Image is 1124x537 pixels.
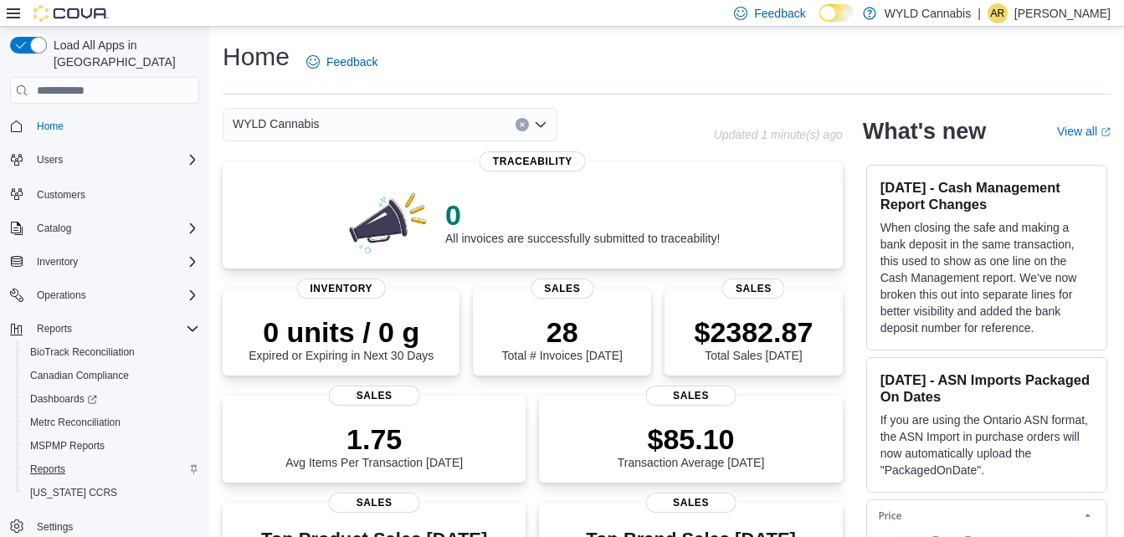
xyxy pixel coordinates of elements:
span: Canadian Compliance [30,369,129,382]
a: Feedback [300,45,384,79]
p: [PERSON_NAME] [1014,3,1111,23]
span: Canadian Compliance [23,366,199,386]
div: Avg Items Per Transaction [DATE] [285,422,463,469]
button: Catalog [3,217,206,240]
span: AR [991,3,1005,23]
p: Updated 1 minute(s) ago [714,128,843,141]
a: Settings [30,517,80,537]
a: View allExternal link [1057,125,1111,138]
a: BioTrack Reconciliation [23,342,141,362]
button: Catalog [30,218,78,238]
a: Canadian Compliance [23,366,136,386]
span: Home [30,115,199,136]
p: 28 [502,315,623,349]
span: Inventory [30,252,199,272]
span: Inventory [37,255,78,268]
span: BioTrack Reconciliation [30,345,135,359]
span: Users [30,150,199,170]
div: Alexander Rowan [988,3,1008,23]
p: $85.10 [618,422,765,456]
span: Load All Apps in [GEOGRAPHIC_DATA] [47,37,199,70]
button: Metrc Reconciliation [17,411,206,434]
button: Clear input [516,118,529,131]
span: Washington CCRS [23,483,199,503]
span: Feedback [754,5,805,22]
p: $2382.87 [694,315,813,349]
button: Open list of options [534,118,547,131]
button: Customers [3,182,206,206]
span: Home [37,120,64,133]
button: Inventory [3,250,206,274]
span: Inventory [296,279,386,299]
span: Settings [37,520,73,534]
div: Total Sales [DATE] [694,315,813,362]
h2: What's new [863,118,986,145]
img: 0 [345,188,432,255]
span: Settings [30,516,199,537]
span: WYLD Cannabis [233,114,320,134]
button: MSPMP Reports [17,434,206,458]
h3: [DATE] - Cash Management Report Changes [880,179,1093,212]
p: 0 [445,198,720,232]
a: Home [30,116,70,136]
button: Canadian Compliance [17,364,206,387]
span: Feedback [326,54,377,70]
div: Expired or Expiring in Next 30 Days [249,315,434,362]
span: MSPMP Reports [23,436,199,456]
p: 1.75 [285,422,463,456]
button: Operations [30,285,93,305]
span: Sales [329,386,420,406]
span: Reports [30,319,199,339]
img: Cova [33,5,109,22]
button: Users [3,148,206,171]
span: Metrc Reconciliation [30,416,121,429]
button: Home [3,114,206,138]
span: Catalog [30,218,199,238]
h1: Home [223,40,290,74]
button: BioTrack Reconciliation [17,340,206,364]
span: Sales [722,279,785,299]
button: Inventory [30,252,85,272]
button: Reports [3,317,206,340]
input: Dark Mode [819,4,855,22]
a: MSPMP Reports [23,436,111,456]
a: Reports [23,459,72,479]
span: [US_STATE] CCRS [30,486,117,499]
span: Reports [30,463,65,476]
a: Dashboards [17,387,206,411]
p: WYLD Cannabis [885,3,972,23]
svg: External link [1101,127,1111,137]
span: Operations [37,289,86,302]
span: Sales [645,493,737,513]
span: Operations [30,285,199,305]
span: Users [37,153,63,166]
a: [US_STATE] CCRS [23,483,124,503]
button: Users [30,150,69,170]
span: Customers [30,183,199,204]
span: Customers [37,188,85,202]
span: Reports [23,459,199,479]
span: Sales [645,386,737,406]
span: Dashboards [30,392,97,406]
p: 0 units / 0 g [249,315,434,349]
a: Dashboards [23,389,104,409]
span: BioTrack Reconciliation [23,342,199,362]
a: Customers [30,185,92,205]
span: Traceability [480,151,586,171]
div: Total # Invoices [DATE] [502,315,623,362]
p: When closing the safe and making a bank deposit in the same transaction, this used to show as one... [880,219,1093,336]
button: Reports [30,319,79,339]
p: | [978,3,981,23]
span: Metrc Reconciliation [23,412,199,432]
p: If you are using the Ontario ASN format, the ASN Import in purchase orders will now automatically... [880,412,1093,478]
span: Reports [37,322,72,335]
button: [US_STATE] CCRS [17,481,206,504]
span: Sales [329,493,420,513]
button: Operations [3,284,206,307]
h3: [DATE] - ASN Imports Packaged On Dates [880,371,1093,405]
a: Metrc Reconciliation [23,412,127,432]
div: Transaction Average [DATE] [618,422,765,469]
button: Reports [17,458,206,481]
div: All invoices are successfully submitted to traceability! [445,198,720,245]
